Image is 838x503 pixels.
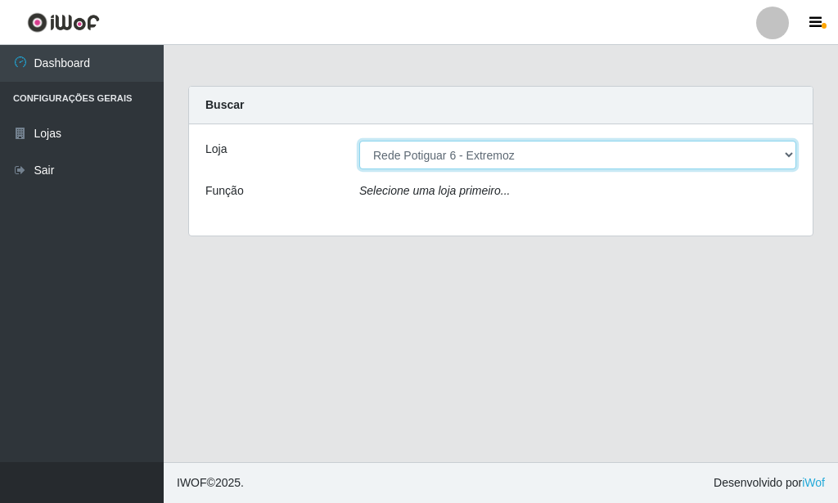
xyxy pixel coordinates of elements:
[205,182,244,200] label: Função
[714,474,825,492] span: Desenvolvido por
[802,476,825,489] a: iWof
[359,184,510,197] i: Selecione uma loja primeiro...
[177,476,207,489] span: IWOF
[205,141,227,158] label: Loja
[27,12,100,33] img: CoreUI Logo
[205,98,244,111] strong: Buscar
[177,474,244,492] span: © 2025 .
